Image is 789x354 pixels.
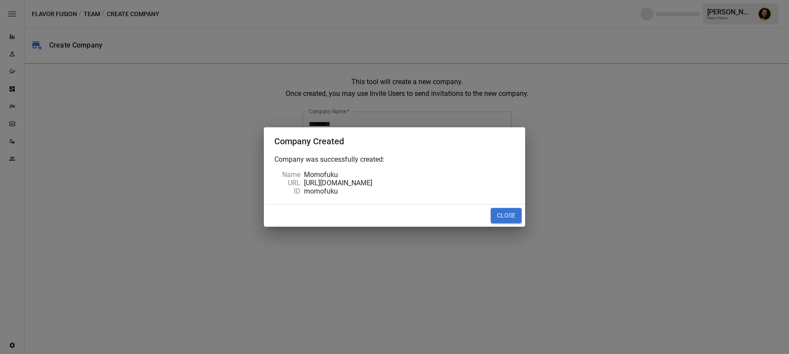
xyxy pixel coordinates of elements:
[304,179,515,187] div: [URL][DOMAIN_NAME]
[264,127,525,155] h2: Company Created
[304,187,515,195] div: momofuku
[274,170,300,179] div: Name
[491,208,522,224] button: Close
[274,187,300,195] div: ID
[274,179,300,187] div: URL
[304,170,515,179] div: Momofuku
[274,155,515,163] div: Company was successfully created:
